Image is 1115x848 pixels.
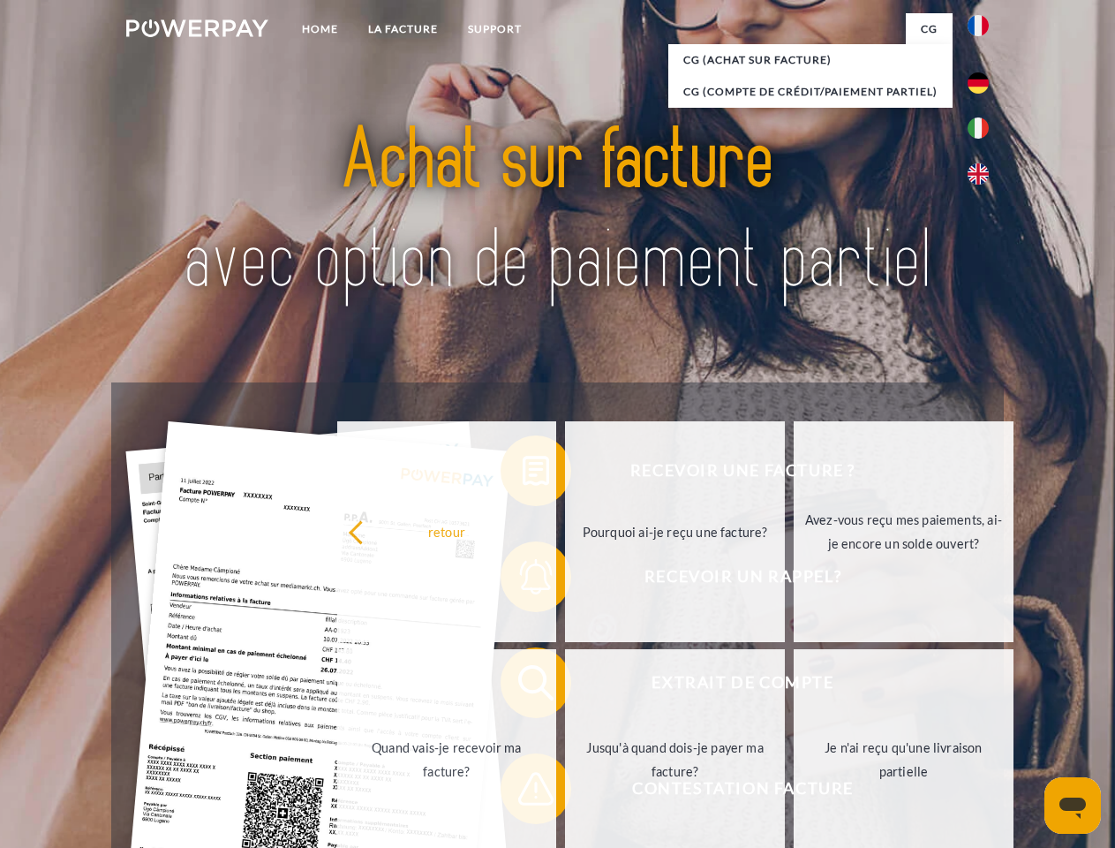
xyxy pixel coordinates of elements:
[169,85,946,338] img: title-powerpay_fr.svg
[576,519,774,543] div: Pourquoi ai-je reçu une facture?
[968,117,989,139] img: it
[804,736,1003,784] div: Je n'ai reçu qu'une livraison partielle
[287,13,353,45] a: Home
[576,736,774,784] div: Jusqu'à quand dois-je payer ma facture?
[968,72,989,94] img: de
[348,736,546,784] div: Quand vais-je recevoir ma facture?
[668,76,953,108] a: CG (Compte de crédit/paiement partiel)
[348,519,546,543] div: retour
[126,19,268,37] img: logo-powerpay-white.svg
[968,163,989,185] img: en
[353,13,453,45] a: LA FACTURE
[1044,777,1101,834] iframe: Button to launch messaging window
[453,13,537,45] a: Support
[794,421,1013,642] a: Avez-vous reçu mes paiements, ai-je encore un solde ouvert?
[906,13,953,45] a: CG
[968,15,989,36] img: fr
[668,44,953,76] a: CG (achat sur facture)
[804,508,1003,556] div: Avez-vous reçu mes paiements, ai-je encore un solde ouvert?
